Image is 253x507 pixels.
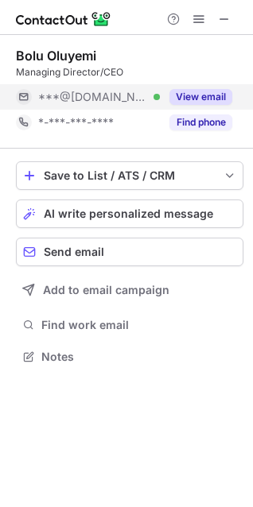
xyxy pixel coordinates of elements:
[16,314,243,336] button: Find work email
[44,246,104,258] span: Send email
[16,10,111,29] img: ContactOut v5.3.10
[16,161,243,190] button: save-profile-one-click
[16,276,243,304] button: Add to email campaign
[41,350,237,364] span: Notes
[38,90,148,104] span: ***@[DOMAIN_NAME]
[169,89,232,105] button: Reveal Button
[16,65,243,79] div: Managing Director/CEO
[169,114,232,130] button: Reveal Button
[44,207,213,220] span: AI write personalized message
[43,284,169,296] span: Add to email campaign
[16,346,243,368] button: Notes
[16,238,243,266] button: Send email
[16,48,96,64] div: Bolu Oluyemi
[44,169,216,182] div: Save to List / ATS / CRM
[41,318,237,332] span: Find work email
[16,199,243,228] button: AI write personalized message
